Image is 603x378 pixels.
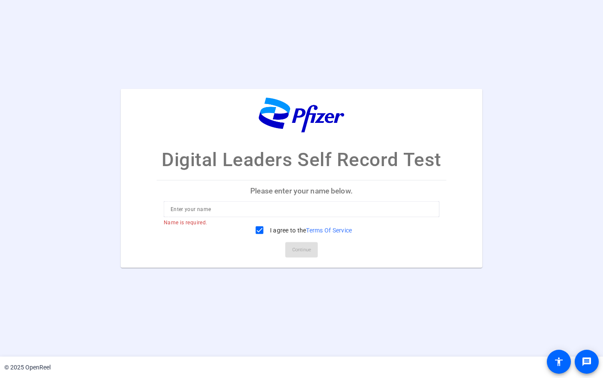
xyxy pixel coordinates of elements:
p: Please enter your name below. [157,181,446,201]
p: Digital Leaders Self Record Test [162,146,441,174]
mat-icon: message [582,357,592,367]
img: company-logo [259,97,345,133]
input: Enter your name [171,204,432,214]
mat-error: Name is required. [164,217,432,227]
a: Terms Of Service [306,227,352,234]
label: I agree to the [268,226,352,235]
mat-icon: accessibility [554,357,564,367]
div: © 2025 OpenReel [4,363,51,372]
